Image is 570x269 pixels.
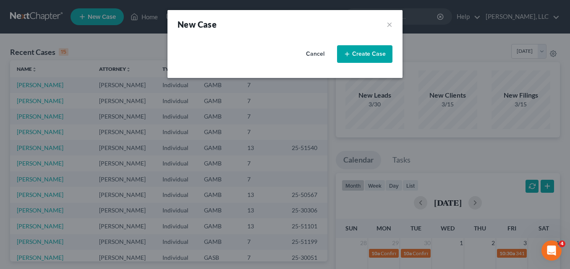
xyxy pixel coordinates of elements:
[559,241,565,247] span: 4
[178,19,217,29] strong: New Case
[387,18,392,30] button: ×
[297,46,334,62] button: Cancel
[337,45,392,63] button: Create Case
[541,241,562,261] iframe: Intercom live chat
